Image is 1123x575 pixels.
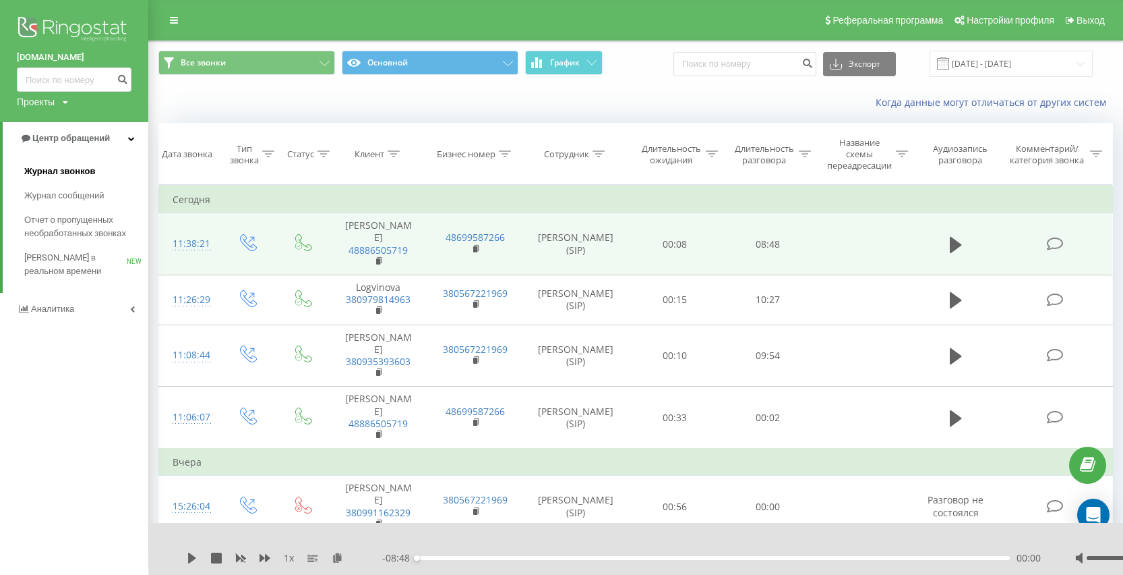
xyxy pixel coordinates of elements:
span: 1 x [284,551,294,565]
div: Бизнес номер [437,148,495,160]
span: Реферальная программа [832,15,943,26]
td: 00:08 [628,213,721,275]
a: 48886505719 [348,417,408,430]
td: 09:54 [721,325,814,387]
a: 380567221969 [443,343,508,356]
td: [PERSON_NAME] [330,213,427,275]
div: Сотрудник [544,148,589,160]
button: Экспорт [823,52,896,76]
div: Статус [287,148,314,160]
td: [PERSON_NAME] (SIP) [524,476,628,538]
td: Вчера [159,449,1113,476]
span: 00:00 [1016,551,1041,565]
button: Все звонки [158,51,335,75]
td: [PERSON_NAME] (SIP) [524,325,628,387]
td: 10:27 [721,275,814,325]
a: 48699587266 [446,405,505,418]
span: Выход [1076,15,1105,26]
button: График [525,51,603,75]
td: [PERSON_NAME] [330,325,427,387]
span: Аналитика [31,304,74,314]
div: 11:26:29 [173,287,205,313]
a: Журнал звонков [24,159,148,184]
a: 380567221969 [443,287,508,300]
span: - 08:48 [382,551,417,565]
img: Ringostat logo [17,13,131,47]
div: Проекты [17,95,55,109]
div: Аудиозапись разговора [923,143,998,166]
td: [PERSON_NAME] [330,387,427,449]
button: Основной [342,51,518,75]
span: Все звонки [181,57,226,68]
a: [DOMAIN_NAME] [17,51,131,64]
span: Разговор не состоялся [928,493,983,518]
td: [PERSON_NAME] (SIP) [524,387,628,449]
a: 48886505719 [348,244,408,256]
div: 11:08:44 [173,342,205,368]
span: Центр обращений [32,133,110,143]
div: 11:38:21 [173,231,205,257]
div: 11:06:07 [173,404,205,431]
td: 00:10 [628,325,721,387]
span: График [550,58,580,67]
div: Accessibility label [414,555,419,561]
td: Logvinova [330,275,427,325]
a: Отчет о пропущенных необработанных звонках [24,208,148,246]
div: Дата звонка [162,148,212,160]
td: 00:15 [628,275,721,325]
input: Поиск по номеру [673,52,816,76]
span: [PERSON_NAME] в реальном времени [24,251,127,278]
td: Сегодня [159,186,1113,213]
div: Клиент [355,148,384,160]
div: Комментарий/категория звонка [1008,143,1087,166]
a: 380991162329 [346,506,411,519]
div: Open Intercom Messenger [1077,499,1110,531]
span: Журнал звонков [24,165,95,178]
a: [PERSON_NAME] в реальном времениNEW [24,246,148,283]
td: [PERSON_NAME] [330,476,427,538]
td: [PERSON_NAME] (SIP) [524,275,628,325]
span: Отчет о пропущенных необработанных звонках [24,213,142,240]
a: 380935393603 [346,355,411,368]
td: 00:00 [721,476,814,538]
td: 08:48 [721,213,814,275]
div: 15:26:04 [173,493,205,520]
div: Длительность ожидания [640,143,702,166]
a: 48699587266 [446,231,505,244]
td: 00:02 [721,387,814,449]
span: Журнал сообщений [24,189,104,202]
span: Настройки профиля [967,15,1054,26]
td: 00:56 [628,476,721,538]
a: 380567221969 [443,493,508,506]
div: Название схемы переадресации [826,137,892,171]
input: Поиск по номеру [17,67,131,92]
a: Центр обращений [3,122,148,155]
td: 00:33 [628,387,721,449]
div: Длительность разговора [733,143,795,166]
a: 380979814963 [346,293,411,306]
div: Тип звонка [230,143,259,166]
a: Журнал сообщений [24,184,148,208]
a: Когда данные могут отличаться от других систем [876,96,1113,109]
td: [PERSON_NAME] (SIP) [524,213,628,275]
